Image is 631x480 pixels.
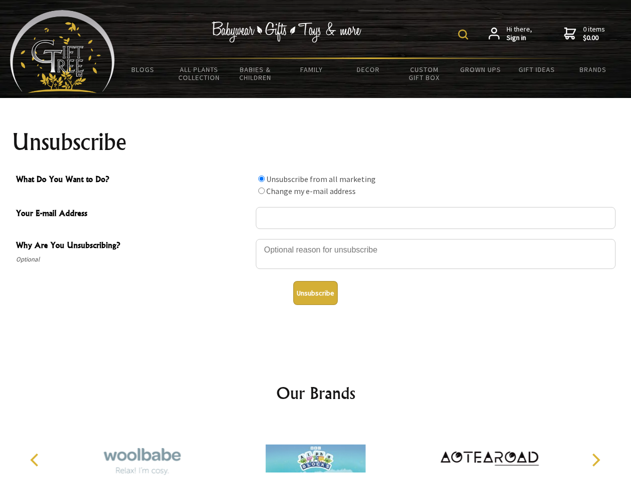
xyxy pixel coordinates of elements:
[489,25,532,42] a: Hi there,Sign in
[583,33,605,42] strong: $0.00
[256,207,616,229] input: Your E-mail Address
[583,24,605,42] span: 0 items
[171,59,228,88] a: All Plants Collection
[10,10,115,93] img: Babyware - Gifts - Toys and more...
[258,187,265,194] input: What Do You Want to Do?
[507,33,532,42] strong: Sign in
[565,59,622,80] a: Brands
[340,59,396,80] a: Decor
[266,186,356,196] label: Change my e-mail address
[284,59,340,80] a: Family
[12,130,620,154] h1: Unsubscribe
[25,449,47,471] button: Previous
[20,381,612,405] h2: Our Brands
[564,25,605,42] a: 0 items$0.00
[585,449,607,471] button: Next
[115,59,171,80] a: BLOGS
[258,175,265,182] input: What Do You Want to Do?
[16,207,251,221] span: Your E-mail Address
[16,239,251,253] span: Why Are You Unsubscribing?
[227,59,284,88] a: Babies & Children
[212,21,362,42] img: Babywear - Gifts - Toys & more
[16,253,251,265] span: Optional
[266,174,376,184] label: Unsubscribe from all marketing
[458,29,468,39] img: product search
[293,281,338,305] button: Unsubscribe
[509,59,565,80] a: Gift Ideas
[452,59,509,80] a: Grown Ups
[256,239,616,269] textarea: Why Are You Unsubscribing?
[396,59,453,88] a: Custom Gift Box
[507,25,532,42] span: Hi there,
[16,173,251,187] span: What Do You Want to Do?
